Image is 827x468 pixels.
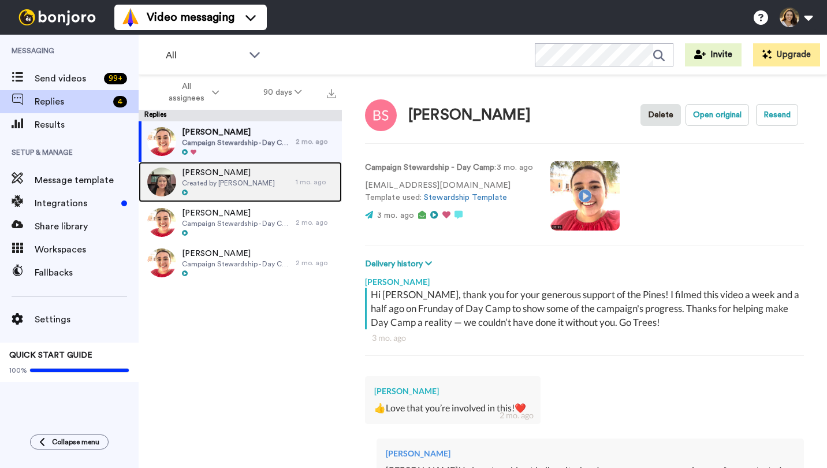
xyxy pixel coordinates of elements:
div: 4 [113,96,127,107]
img: fddd6b1e-6fa5-491e-aad5-ed299223bb39-thumb.jpg [147,248,176,277]
button: 90 days [241,82,324,103]
span: [PERSON_NAME] [182,248,290,259]
a: Stewardship Template [424,194,507,202]
div: 2 mo. ago [296,258,336,268]
img: vm-color.svg [121,8,140,27]
img: fddd6b1e-6fa5-491e-aad5-ed299223bb39-thumb.jpg [147,208,176,237]
div: 2 mo. ago [500,410,534,421]
span: 100% [9,366,27,375]
img: ee02a558-fda3-48cc-9f9d-d3e09c6e1b7b-thumb.jpg [147,168,176,196]
span: Video messaging [147,9,234,25]
button: Export all results that match these filters now. [323,84,340,101]
button: Delete [640,104,681,126]
p: : 3 mo. ago [365,162,533,174]
img: export.svg [327,89,336,98]
button: Resend [756,104,798,126]
button: Invite [685,43,742,66]
span: [PERSON_NAME] [182,167,275,179]
span: Results [35,118,139,132]
div: 👍Love that you’re involved in this!❤️ [374,402,531,415]
div: 2 mo. ago [296,218,336,227]
span: All assignees [163,81,210,104]
span: All [166,49,243,62]
div: Replies [139,110,342,121]
span: QUICK START GUIDE [9,351,92,359]
span: Replies [35,95,109,109]
span: Campaign Stewardship - Day Camp [182,219,290,228]
button: Open original [686,104,749,126]
div: 99 + [104,73,127,84]
span: Share library [35,220,139,233]
a: [PERSON_NAME]Created by [PERSON_NAME]1 mo. ago [139,162,342,202]
img: fddd6b1e-6fa5-491e-aad5-ed299223bb39-thumb.jpg [147,127,176,156]
div: [PERSON_NAME] [374,385,531,397]
img: Image of Brenda Stenovich [365,99,397,131]
span: Send videos [35,72,99,86]
span: Integrations [35,196,117,210]
a: [PERSON_NAME]Campaign Stewardship - Day Camp2 mo. ago [139,121,342,162]
span: Campaign Stewardship - Day Camp [182,259,290,269]
button: Delivery history [365,258,435,270]
div: [PERSON_NAME] [386,448,795,459]
span: 3 mo. ago [377,211,414,220]
div: [PERSON_NAME] [408,107,531,124]
div: 3 mo. ago [372,332,797,344]
button: All assignees [141,76,241,109]
span: Created by [PERSON_NAME] [182,179,275,188]
a: [PERSON_NAME]Campaign Stewardship - Day Camp2 mo. ago [139,243,342,283]
div: 2 mo. ago [296,137,336,146]
span: Campaign Stewardship - Day Camp [182,138,290,147]
strong: Campaign Stewardship - Day Camp [365,164,494,172]
span: Message template [35,173,139,187]
a: [PERSON_NAME]Campaign Stewardship - Day Camp2 mo. ago [139,202,342,243]
div: Hi [PERSON_NAME], thank you for your generous support of the Pines! I filmed this video a week an... [371,288,801,329]
button: Upgrade [753,43,820,66]
span: Workspaces [35,243,139,257]
span: Fallbacks [35,266,139,280]
span: Settings [35,313,139,326]
p: [EMAIL_ADDRESS][DOMAIN_NAME] Template used: [365,180,533,204]
div: 1 mo. ago [296,177,336,187]
div: [PERSON_NAME] [365,270,804,288]
img: bj-logo-header-white.svg [14,9,100,25]
button: Collapse menu [30,434,109,450]
span: Collapse menu [52,437,99,447]
span: [PERSON_NAME] [182,127,290,138]
span: [PERSON_NAME] [182,207,290,219]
